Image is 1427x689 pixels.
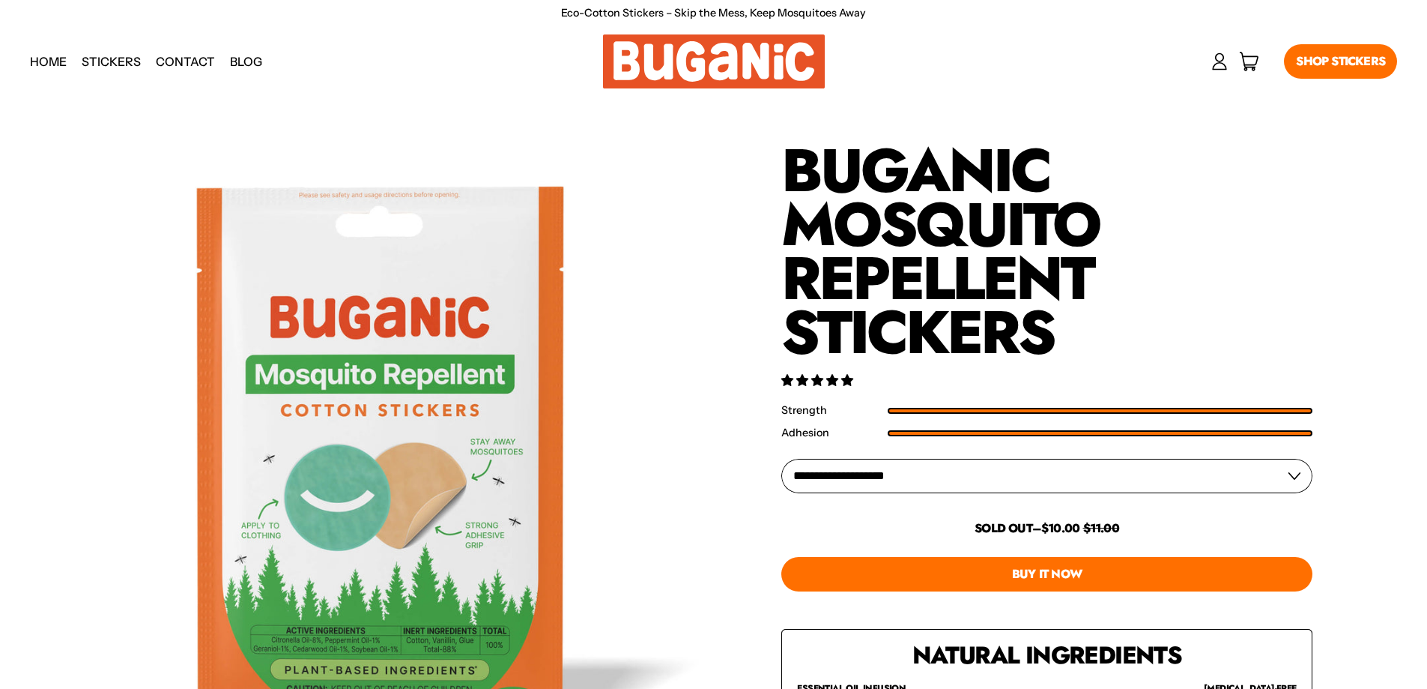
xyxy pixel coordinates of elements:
strong: Natural Ingredients [912,638,1182,673]
button: Buy it now [781,557,1312,592]
h1: Buganic Mosquito Repellent Stickers [781,144,1312,360]
a: Contact [148,43,222,80]
span: 5.00 stars [781,373,855,388]
h4: Adhesion [781,426,888,441]
h4: Strength [781,403,888,418]
div: 100% [888,430,1312,436]
a: Shop Stickers [1284,44,1397,79]
img: Buganic [603,34,825,88]
a: Blog [222,43,270,80]
a: Home [22,43,74,80]
a: Stickers [74,43,148,80]
div: 100% [888,408,1312,414]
